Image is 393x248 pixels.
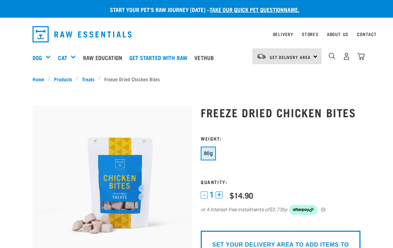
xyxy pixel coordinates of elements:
[230,191,253,200] div: $14.90
[33,75,360,83] nav: breadcrumbs
[201,179,360,184] h3: Quantity:
[357,33,377,35] a: Contact
[269,206,282,213] span: $3.73
[201,205,360,215] div: or 4 interest-free instalments of by
[257,53,266,60] img: van-moving.png
[201,106,360,119] h1: Freeze Dried Chicken Bites
[273,33,293,35] a: Delivery
[201,147,216,160] button: 80g
[33,75,48,83] a: Home
[329,53,335,59] img: home-icon-1@2x.png
[78,75,98,83] a: Treats
[33,53,42,62] a: Dog
[201,191,208,199] button: -
[193,43,219,72] a: Vethub
[210,191,214,199] span: 1
[33,26,131,42] img: Raw Essentials Logo
[289,205,317,215] img: Afterpay
[201,136,360,141] h3: Weight:
[128,43,193,72] a: Get started with Raw
[51,75,76,83] a: Products
[210,8,299,11] a: take our quick pet questionnaire.
[357,53,365,60] img: home-icon@2x.png
[270,56,311,58] span: Set Delivery Area
[81,43,128,72] a: Raw Education
[302,33,318,35] a: Stores
[343,53,350,60] img: user.png
[216,191,223,199] button: +
[204,150,213,156] span: 80g
[27,23,366,45] nav: dropdown navigation
[327,33,348,35] a: About Us
[58,53,67,62] a: Cat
